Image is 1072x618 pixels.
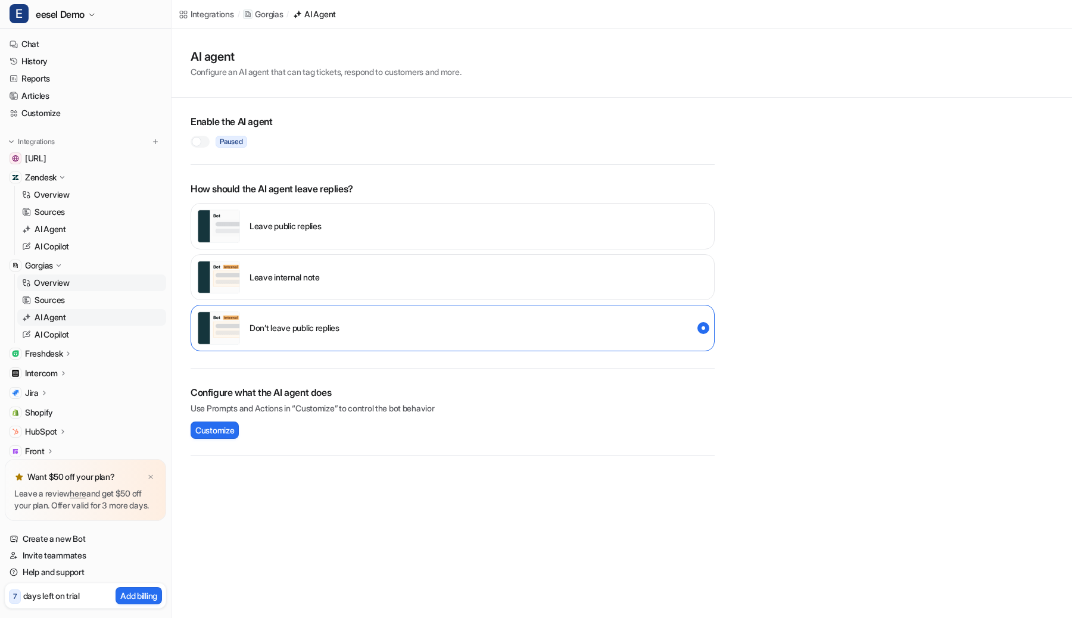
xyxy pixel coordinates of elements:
img: Freshdesk [12,350,19,357]
a: Chat [5,36,166,52]
p: Use Prompts and Actions in “Customize” to control the bot behavior [191,402,715,414]
p: Sources [35,206,65,218]
img: menu_add.svg [151,138,160,146]
p: days left on trial [23,589,80,602]
span: Shopify [25,407,53,419]
img: HubSpot [12,428,19,435]
img: docs.eesel.ai [12,155,19,162]
h2: Configure what the AI agent does [191,385,715,399]
p: Overview [34,189,70,201]
img: Jira [12,389,19,397]
h2: Enable the AI agent [191,114,715,129]
p: Overview [34,277,70,289]
span: Customize [195,424,234,436]
img: star [14,472,24,482]
p: Want $50 off your plan? [27,471,115,483]
p: AI Agent [35,311,66,323]
div: disabled [191,305,715,351]
p: Freshdesk [25,348,63,360]
p: Sources [35,294,65,306]
a: Help and support [5,564,166,580]
img: public reply [197,210,240,243]
a: Gorgias [243,8,283,20]
a: Invite teammates [5,547,166,564]
p: Gorgias [25,260,53,271]
p: Leave a review and get $50 off your plan. Offer valid for 3 more days. [14,488,157,511]
button: Add billing [116,587,162,604]
a: here [70,488,86,498]
p: Don’t leave public replies [250,322,339,334]
a: Customize [5,105,166,121]
img: Zendesk [12,174,19,181]
h1: AI agent [191,48,461,65]
span: / [238,9,240,20]
img: Intercom [12,370,19,377]
p: How should the AI agent leave replies? [191,182,715,196]
span: E [10,4,29,23]
img: Gorgias [12,262,19,269]
img: disabled [197,311,240,345]
img: expand menu [7,138,15,146]
a: AI Agent [17,309,166,326]
span: eesel Demo [36,6,85,23]
img: Shopify [12,409,19,416]
a: docs.eesel.ai[URL] [5,150,166,167]
a: Sources [17,204,166,220]
span: [URL] [25,152,46,164]
a: ShopifyShopify [5,404,166,421]
a: Create a new Bot [5,530,166,547]
p: Add billing [120,589,157,602]
a: Sources [17,292,166,308]
a: AI Copilot [17,238,166,255]
div: internal_reply [191,254,715,301]
a: AI Copilot [17,326,166,343]
p: Gorgias [255,8,283,20]
div: Integrations [191,8,234,20]
p: Integrations [18,137,55,146]
p: AI Agent [35,223,66,235]
button: Customize [191,422,239,439]
p: AI Copilot [35,241,69,252]
a: Overview [17,274,166,291]
p: Jira [25,387,39,399]
div: external_reply [191,203,715,249]
span: / [286,9,289,20]
p: Leave public replies [250,220,321,232]
a: Reports [5,70,166,87]
p: AI Copilot [35,329,69,341]
a: History [5,53,166,70]
p: 7 [13,591,17,602]
a: Articles [5,88,166,104]
a: AI Agent [292,8,336,20]
p: Zendesk [25,171,57,183]
p: Leave internal note [250,271,320,283]
img: Front [12,448,19,455]
button: Integrations [5,136,58,148]
p: Front [25,445,45,457]
img: x [147,473,154,481]
a: Overview [17,186,166,203]
a: Integrations [179,8,234,20]
p: HubSpot [25,426,57,438]
a: AI Agent [17,221,166,238]
p: Configure an AI agent that can tag tickets, respond to customers and more. [191,65,461,78]
span: Paused [216,136,247,148]
div: AI Agent [304,8,336,20]
img: internal note [197,261,240,294]
p: Intercom [25,367,58,379]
